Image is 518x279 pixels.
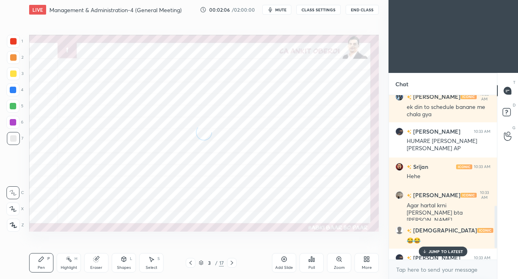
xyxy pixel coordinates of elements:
[395,93,403,101] img: 614ba35ab8e04416865eec39fb9d50ea.jpg
[407,165,412,169] img: no-rating-badge.077c3623.svg
[407,137,490,153] div: HUMARE [PERSON_NAME] [PERSON_NAME] AP
[389,95,497,260] div: grid
[477,228,493,233] img: iconic-light.a09c19a4.png
[412,253,461,262] h6: [PERSON_NAME]
[513,102,516,108] p: D
[346,5,379,15] button: End Class
[412,226,477,235] h6: [DEMOGRAPHIC_DATA]
[6,202,24,215] div: X
[6,83,23,96] div: 4
[6,186,24,199] div: C
[38,266,45,270] div: Pen
[7,219,24,232] div: Z
[47,257,50,261] div: P
[395,226,403,234] img: default.png
[362,266,372,270] div: More
[334,266,345,270] div: Zoom
[513,79,516,85] p: T
[157,257,160,261] div: S
[412,93,461,101] h6: [PERSON_NAME]
[395,128,403,136] img: 48957b188b65497690f4102c0065d313.jpg
[29,5,46,15] div: LIVE
[461,94,477,99] img: iconic-light.a09c19a4.png
[407,237,490,245] div: 😂😂
[74,257,77,261] div: H
[395,163,403,171] img: 1c4d1176035d431097e7b4bc749ff85e.jpg
[146,266,157,270] div: Select
[412,191,461,200] h6: [PERSON_NAME]
[407,202,490,224] div: Agar hartal krni [PERSON_NAME] bta [PERSON_NAME]
[215,260,217,265] div: /
[407,194,412,198] img: no-rating-badge.077c3623.svg
[474,129,490,134] div: 10:33 AM
[6,100,23,113] div: 5
[90,266,102,270] div: Eraser
[296,5,341,15] button: CLASS SETTINGS
[61,266,77,270] div: Highlight
[429,249,463,254] p: JUMP TO LATEST
[275,266,293,270] div: Add Slide
[407,173,490,181] div: Hehe
[308,266,315,270] div: Poll
[395,254,403,262] img: 48957b188b65497690f4102c0065d313.jpg
[275,7,287,13] span: mute
[7,35,23,48] div: 1
[7,51,23,64] div: 2
[219,259,224,266] div: 17
[130,257,132,261] div: L
[205,260,213,265] div: 3
[407,95,412,100] img: no-rating-badge.077c3623.svg
[412,127,461,136] h6: [PERSON_NAME]
[412,162,428,171] h6: Srijan
[478,92,490,102] div: 10:33 AM
[474,164,490,169] div: 10:33 AM
[262,5,291,15] button: mute
[7,132,23,145] div: 7
[407,256,412,260] img: no-rating-badge.077c3623.svg
[117,266,131,270] div: Shapes
[6,116,23,129] div: 6
[395,191,403,199] img: f38e0d48d3da455eb587ff506802c407.jpg
[456,164,472,169] img: iconic-light.a09c19a4.png
[407,229,412,233] img: no-rating-badge.077c3623.svg
[407,103,490,119] div: ek din to schedule banane me chala gya
[474,256,490,260] div: 10:33 AM
[389,73,415,95] p: Chat
[49,6,182,14] h4: Management & Administration-4 (General Meeting)
[478,190,490,200] div: 10:33 AM
[407,130,412,134] img: no-rating-badge.077c3623.svg
[461,193,477,198] img: iconic-light.a09c19a4.png
[512,125,516,131] p: G
[7,67,23,80] div: 3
